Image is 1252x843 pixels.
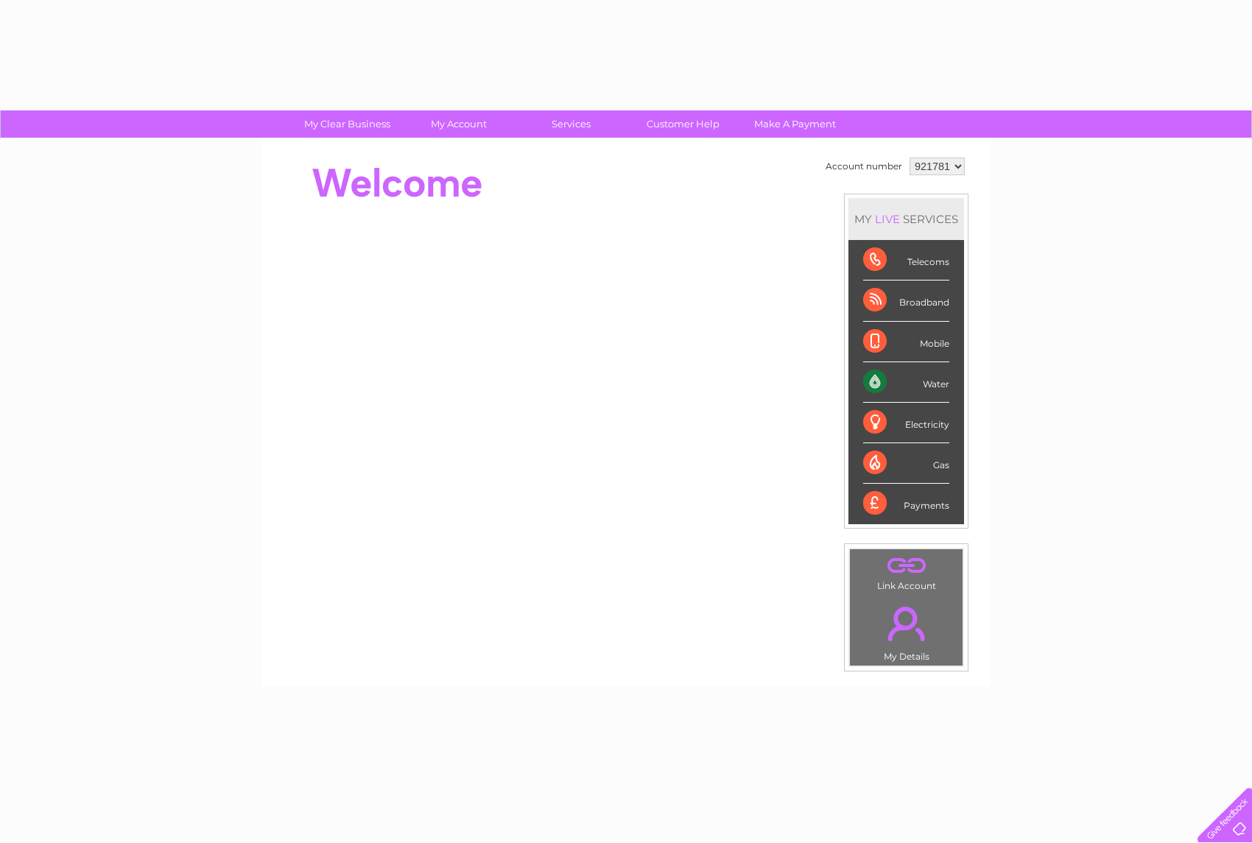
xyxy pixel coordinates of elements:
div: LIVE [872,212,903,226]
a: My Account [398,110,520,138]
a: My Clear Business [286,110,408,138]
a: Make A Payment [734,110,856,138]
div: Electricity [863,403,949,443]
div: Mobile [863,322,949,362]
a: Services [510,110,632,138]
a: . [854,553,959,579]
div: Broadband [863,281,949,321]
a: Customer Help [622,110,744,138]
div: Telecoms [863,240,949,281]
div: Water [863,362,949,403]
div: Gas [863,443,949,484]
td: Link Account [849,549,963,595]
div: MY SERVICES [848,198,964,240]
div: Payments [863,484,949,523]
td: My Details [849,594,963,666]
td: Account number [822,154,906,179]
a: . [854,598,959,649]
